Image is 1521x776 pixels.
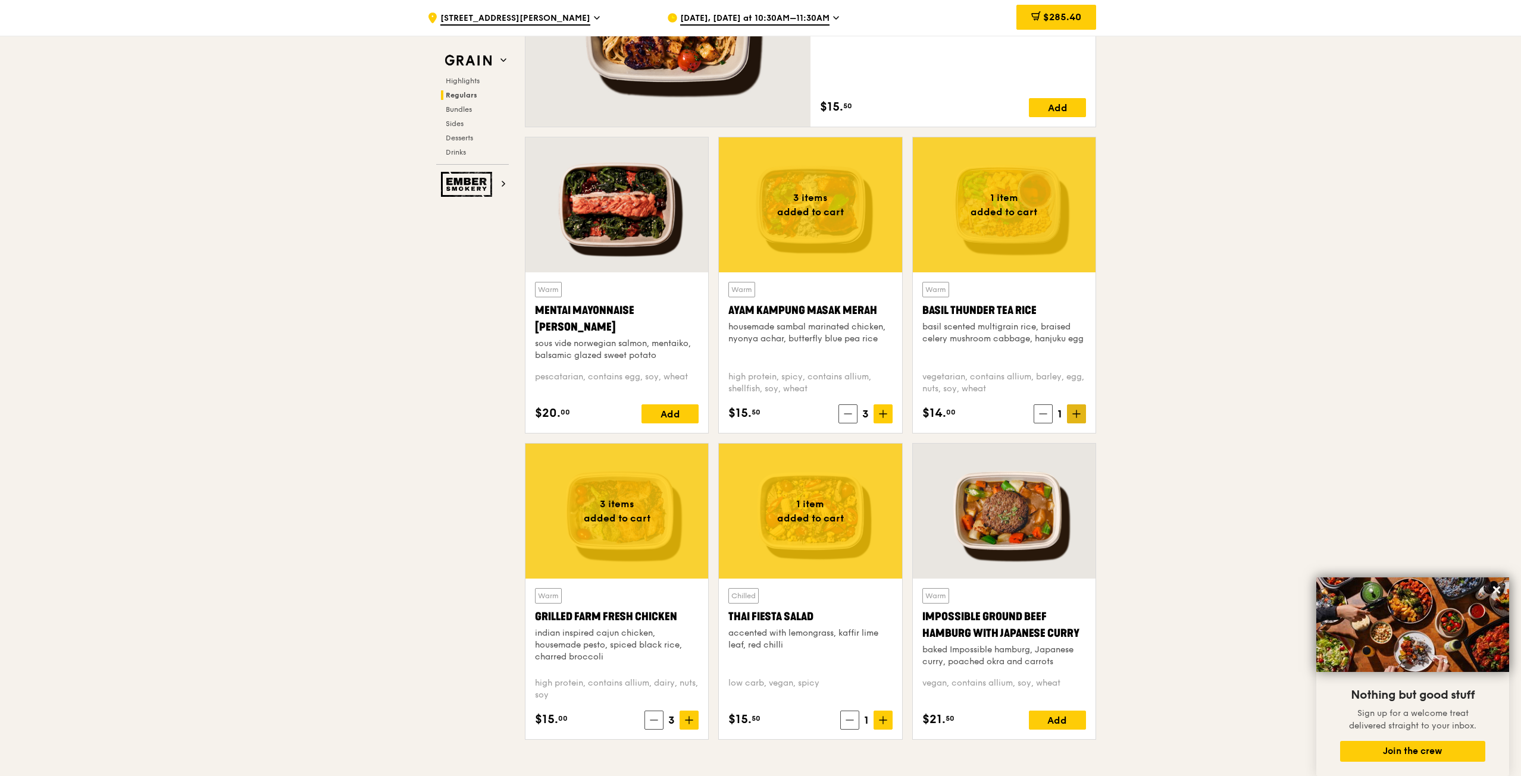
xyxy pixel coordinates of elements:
span: 50 [946,714,954,723]
button: Close [1487,580,1506,599]
div: Chilled [728,588,759,604]
span: 50 [843,101,852,111]
div: Add [1029,711,1086,730]
span: $15. [728,711,752,728]
div: pescatarian, contains egg, soy, wheat [535,371,699,395]
div: Warm [535,282,562,297]
span: 3 [664,712,680,728]
span: 1 [1053,406,1067,422]
span: 00 [561,407,570,417]
span: Regulars [446,91,477,99]
span: Desserts [446,134,473,142]
div: Impossible Ground Beef Hamburg with Japanese Curry [922,608,1086,642]
div: Ayam Kampung Masak Merah [728,302,892,319]
div: Warm [535,588,562,604]
span: [STREET_ADDRESS][PERSON_NAME] [440,12,590,26]
span: 00 [946,407,956,417]
span: [DATE], [DATE] at 10:30AM–11:30AM [680,12,830,26]
div: low carb, vegan, spicy [728,677,892,701]
span: $15. [535,711,558,728]
span: $15. [820,98,843,116]
div: high protein, spicy, contains allium, shellfish, soy, wheat [728,371,892,395]
span: Sign up for a welcome treat delivered straight to your inbox. [1349,708,1476,731]
div: housemade sambal marinated chicken, nyonya achar, butterfly blue pea rice [728,321,892,345]
div: Add [1029,98,1086,117]
div: sous vide norwegian salmon, mentaiko, balsamic glazed sweet potato [535,338,699,362]
span: 50 [752,714,760,723]
div: Warm [922,588,949,604]
div: vegan, contains allium, soy, wheat [922,677,1086,701]
div: Add [641,404,699,423]
div: Thai Fiesta Salad [728,608,892,625]
div: Warm [922,282,949,297]
span: Sides [446,120,464,128]
span: $21. [922,711,946,728]
span: $15. [728,404,752,422]
span: $285.40 [1043,11,1081,23]
img: DSC07876-Edit02-Large.jpeg [1316,577,1509,672]
span: 1 [859,712,874,728]
span: 00 [558,714,568,723]
span: 3 [857,406,874,422]
div: indian inspired cajun chicken, housemade pesto, spiced black rice, charred broccoli [535,627,699,663]
img: Ember Smokery web logo [441,172,496,197]
div: Grilled Farm Fresh Chicken [535,608,699,625]
div: baked Impossible hamburg, Japanese curry, poached okra and carrots [922,644,1086,668]
button: Join the crew [1340,741,1485,762]
span: $14. [922,404,946,422]
div: basil scented multigrain rice, braised celery mushroom cabbage, hanjuku egg [922,321,1086,345]
span: Highlights [446,77,480,85]
div: Mentai Mayonnaise [PERSON_NAME] [535,302,699,335]
span: $20. [535,404,561,422]
div: Warm [728,282,755,297]
div: vegetarian, contains allium, barley, egg, nuts, soy, wheat [922,371,1086,395]
div: accented with lemongrass, kaffir lime leaf, red chilli [728,627,892,651]
span: Bundles [446,105,472,114]
span: Drinks [446,148,466,156]
span: Nothing but good stuff [1351,688,1475,702]
div: high protein, contains allium, dairy, nuts, soy [535,677,699,701]
img: Grain web logo [441,50,496,71]
span: 50 [752,407,760,417]
div: Basil Thunder Tea Rice [922,302,1086,319]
